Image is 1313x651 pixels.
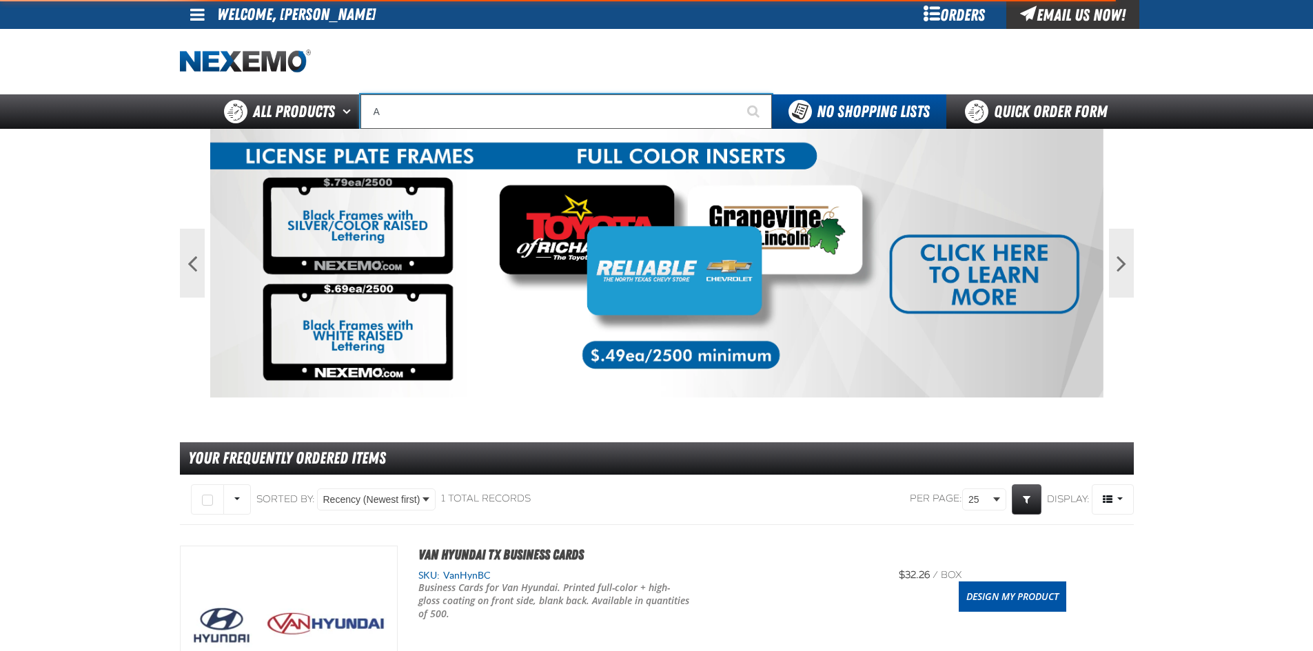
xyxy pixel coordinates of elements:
[223,484,251,515] button: Rows selection options
[959,581,1066,612] a: Design My Product
[338,94,360,129] button: Open All Products pages
[772,94,946,129] button: You do not have available Shopping Lists. Open to Create a New List
[910,493,962,506] span: Per page:
[1092,484,1134,515] button: Product Grid Views Toolbar
[941,569,961,581] span: box
[968,493,990,507] span: 25
[180,442,1134,475] div: Your Frequently Ordered Items
[737,94,772,129] button: Start Searching
[1047,493,1090,504] span: Display:
[933,569,938,581] span: /
[256,493,315,504] span: Sorted By:
[817,102,930,121] span: No Shopping Lists
[180,50,311,74] img: Nexemo logo
[418,546,584,563] a: Van Hyundai TX Business Cards
[441,493,531,506] div: 1 total records
[210,129,1103,397] img: LP Frames-Inserts
[418,569,873,582] div: SKU:
[946,94,1133,129] a: Quick Order Form
[253,99,335,124] span: All Products
[418,581,691,621] p: Business Cards for Van Hyundai. Printed full-color + high-gloss coating on front side, blank back...
[1092,485,1133,514] span: Product Grid Views Toolbar
[360,94,772,129] input: Search
[660,385,666,392] button: 2 of 2
[1109,229,1134,298] button: Next
[899,569,930,581] span: $32.26
[180,229,205,298] button: Previous
[323,493,420,507] span: Recency (Newest first)
[647,385,654,392] button: 1 of 2
[440,570,491,581] span: VanHynBC
[1012,484,1041,515] a: Expand or Collapse Grid Filters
